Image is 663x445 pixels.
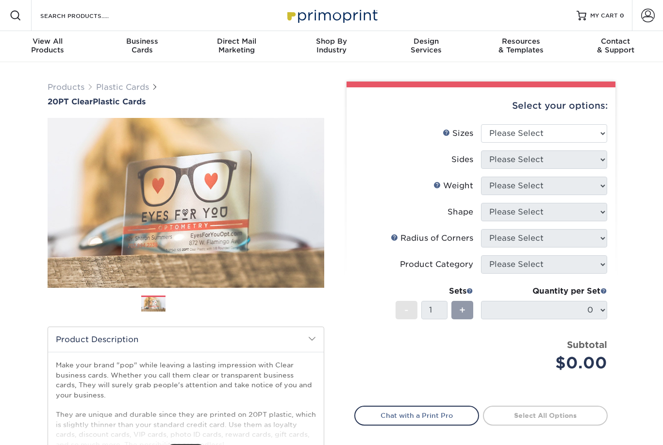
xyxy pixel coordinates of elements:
span: 20PT Clear [48,97,93,106]
span: + [459,303,465,317]
div: Cards [95,37,189,54]
a: DesignServices [379,31,474,62]
a: Shop ByIndustry [284,31,379,62]
a: Contact& Support [568,31,663,62]
a: Plastic Cards [96,82,149,92]
a: Chat with a Print Pro [354,406,479,425]
span: - [404,303,409,317]
h1: Plastic Cards [48,97,324,106]
div: & Templates [474,37,568,54]
img: Plastic Cards 03 [206,292,231,316]
div: Select your options: [354,87,608,124]
span: MY CART [590,12,618,20]
div: Services [379,37,474,54]
div: Shape [448,206,473,218]
div: Sides [451,154,473,165]
span: Resources [474,37,568,46]
div: Quantity per Set [481,285,607,297]
span: Contact [568,37,663,46]
span: Business [95,37,189,46]
div: Radius of Corners [391,232,473,244]
a: Resources& Templates [474,31,568,62]
div: & Support [568,37,663,54]
span: Design [379,37,474,46]
a: BusinessCards [95,31,189,62]
a: Select All Options [483,406,608,425]
div: Sets [396,285,473,297]
div: Product Category [400,259,473,270]
span: Direct Mail [189,37,284,46]
a: Direct MailMarketing [189,31,284,62]
strong: Subtotal [567,339,607,350]
img: 20PT Clear 01 [48,107,324,298]
img: Primoprint [283,5,380,26]
input: SEARCH PRODUCTS..... [39,10,134,21]
a: Products [48,82,84,92]
span: 0 [620,12,624,19]
a: 20PT ClearPlastic Cards [48,97,324,106]
div: Sizes [443,128,473,139]
div: Industry [284,37,379,54]
div: $0.00 [488,351,607,375]
div: Weight [433,180,473,192]
h2: Product Description [48,327,324,352]
span: Shop By [284,37,379,46]
img: Plastic Cards 01 [141,296,166,313]
img: Plastic Cards 02 [174,292,198,316]
div: Marketing [189,37,284,54]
